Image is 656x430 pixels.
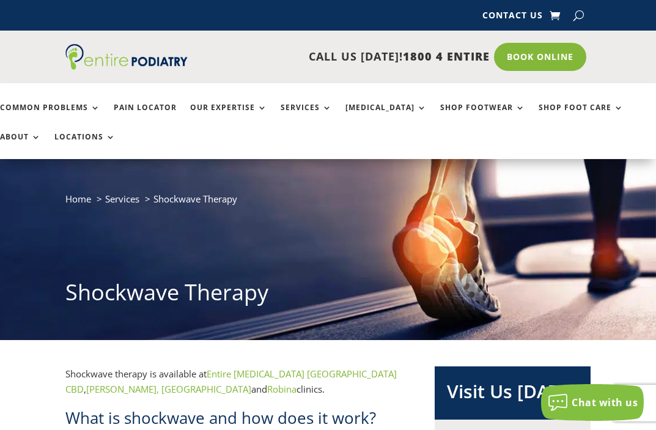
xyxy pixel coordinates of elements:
a: [GEOGRAPHIC_DATA] [161,383,251,395]
a: Services [105,193,139,205]
span: 1800 4 ENTIRE [403,49,490,64]
a: Home [65,193,91,205]
nav: breadcrumb [65,191,590,216]
a: Robina [267,383,297,395]
p: Shockwave therapy is available at , and clinics. [65,366,406,407]
span: Chat with us [572,396,638,409]
a: Book Online [494,43,586,71]
a: Entire Podiatry [65,60,188,72]
span: Shockwave Therapy [153,193,237,205]
img: logo (1) [65,44,188,70]
h1: Shockwave Therapy [65,277,590,314]
a: Pain Locator [114,103,177,130]
a: Shop Footwear [440,103,525,130]
a: Our Expertise [190,103,267,130]
a: Services [281,103,332,130]
p: CALL US [DATE]! [188,49,489,65]
a: Contact Us [482,11,543,24]
button: Chat with us [541,384,644,421]
h2: Visit Us [DATE] [447,379,578,410]
a: [MEDICAL_DATA] [345,103,427,130]
a: [PERSON_NAME], [86,383,159,395]
a: Locations [54,133,116,159]
a: Entire [MEDICAL_DATA] [GEOGRAPHIC_DATA] CBD [65,368,397,396]
a: Shop Foot Care [539,103,624,130]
